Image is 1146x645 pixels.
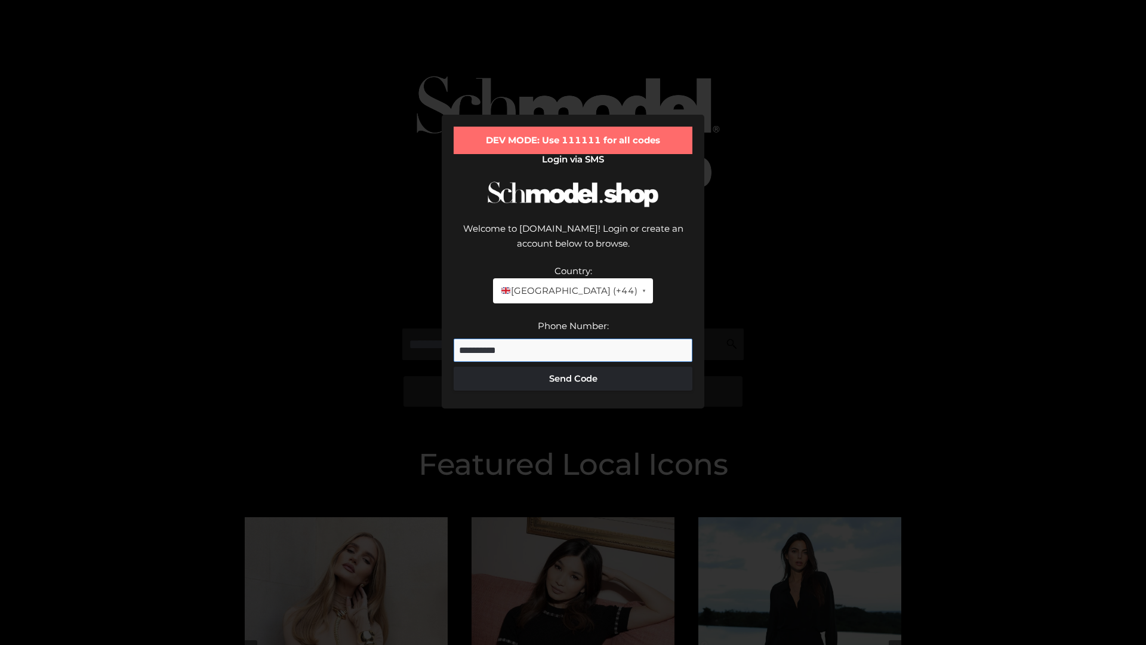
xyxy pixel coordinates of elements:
[454,367,692,391] button: Send Code
[500,283,637,299] span: [GEOGRAPHIC_DATA] (+44)
[454,127,692,154] div: DEV MODE: Use 111111 for all codes
[538,320,609,331] label: Phone Number:
[501,286,510,295] img: 🇬🇧
[554,265,592,277] label: Country:
[483,171,663,218] img: Schmodel Logo
[454,154,692,165] h2: Login via SMS
[454,221,692,263] div: Welcome to [DOMAIN_NAME]! Login or create an account below to browse.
